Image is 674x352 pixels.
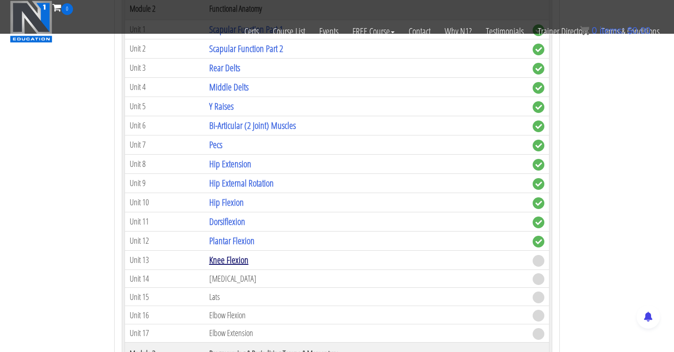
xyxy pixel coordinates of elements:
a: Why N1? [438,15,479,48]
a: Dorsiflexion [209,215,245,228]
span: complete [533,197,544,209]
td: Unit 5 [125,97,205,116]
td: [MEDICAL_DATA] [205,270,528,288]
td: Unit 12 [125,231,205,250]
span: complete [533,178,544,190]
span: complete [533,63,544,75]
a: Trainer Directory [531,15,594,48]
a: Terms & Conditions [594,15,667,48]
td: Unit 11 [125,212,205,231]
a: Plantar Flexion [209,234,255,247]
a: Hip Flexion [209,196,244,209]
a: Contact [402,15,438,48]
a: Scapular Function Part 2 [209,42,283,55]
span: complete [533,44,544,55]
a: Pecs [209,138,222,151]
td: Unit 3 [125,58,205,77]
a: Knee Flexion [209,254,249,266]
img: n1-education [10,0,52,43]
td: Unit 14 [125,270,205,288]
span: complete [533,82,544,94]
td: Unit 2 [125,39,205,58]
img: icon11.png [580,26,589,35]
a: Hip External Rotation [209,177,274,189]
a: Bi-Articular (2 Joint) Muscles [209,119,296,132]
td: Elbow Flexion [205,306,528,324]
a: FREE Course [345,15,402,48]
a: Middle Delts [209,81,249,93]
span: 0 [592,25,597,36]
span: complete [533,217,544,228]
a: Rear Delts [209,61,240,74]
a: Course List [266,15,312,48]
span: $ [627,25,632,36]
a: Y Raises [209,100,234,112]
a: Testimonials [479,15,531,48]
td: Lats [205,288,528,306]
span: complete [533,236,544,247]
td: Unit 6 [125,116,205,135]
a: Hip Extension [209,157,251,170]
bdi: 0.00 [627,25,651,36]
span: 0 [61,3,73,15]
a: 0 items: $0.00 [580,25,651,36]
td: Elbow Extension [205,324,528,342]
a: Certs [237,15,266,48]
td: Unit 17 [125,324,205,342]
a: Events [312,15,345,48]
a: 0 [52,1,73,14]
td: Unit 10 [125,193,205,212]
span: complete [533,120,544,132]
td: Unit 16 [125,306,205,324]
td: Unit 4 [125,77,205,97]
span: complete [533,101,544,113]
td: Unit 13 [125,250,205,270]
td: Unit 7 [125,135,205,154]
span: items: [600,25,624,36]
span: complete [533,159,544,171]
span: complete [533,140,544,151]
td: Unit 15 [125,288,205,306]
td: Unit 8 [125,154,205,173]
td: Unit 9 [125,173,205,193]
